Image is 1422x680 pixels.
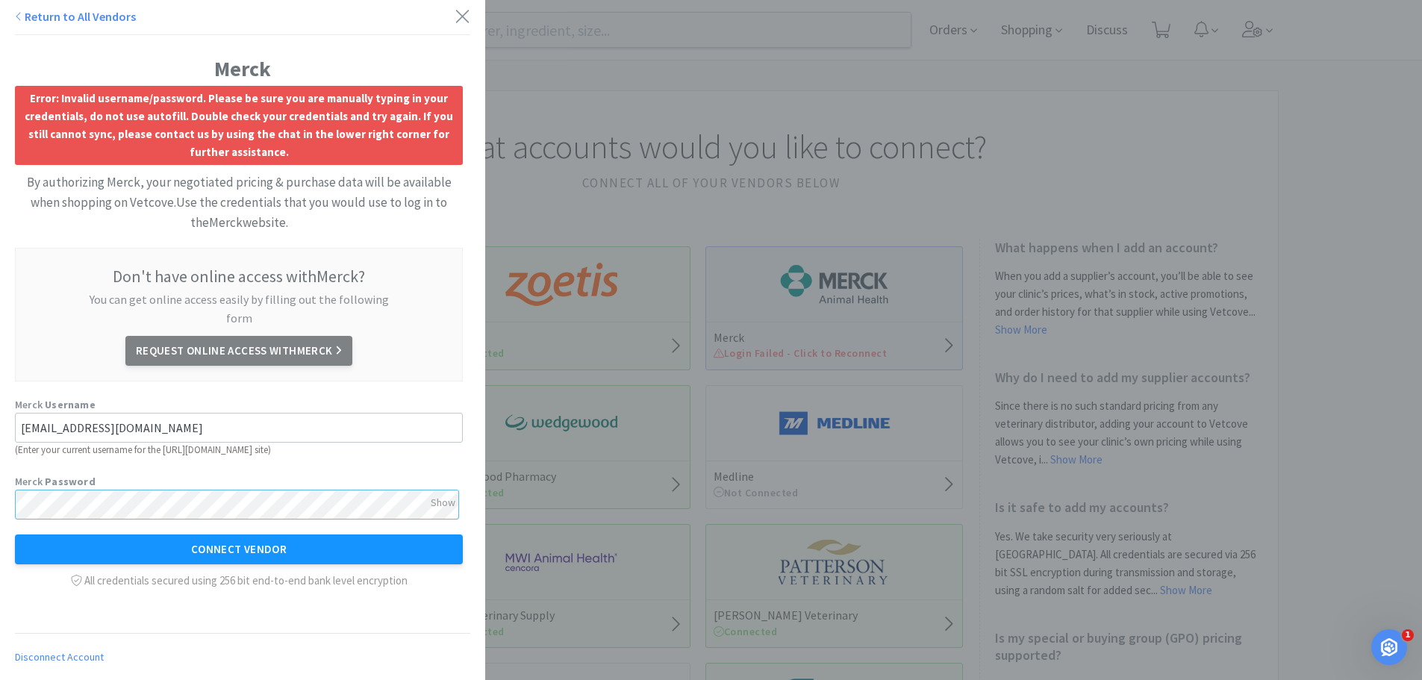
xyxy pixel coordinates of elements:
[1402,629,1414,641] span: 1
[15,534,463,564] button: Connect Vendor
[15,650,104,664] a: Disconnect Account
[15,473,96,490] label: Merck
[19,90,459,161] p: Error: Invalid username/password. Please be sure you are manually typing in your credentials, do ...
[31,263,447,290] h1: Don't have online access with Merck ?
[15,9,136,24] a: Return to All Vendors
[1371,629,1407,665] iframe: Intercom live chat
[125,336,352,366] a: Request Online Access withMerck
[176,194,447,231] span: Use the credentials that you would use to log in to the Merck website.
[15,172,463,234] h2: By authorizing Merck, your negotiated pricing & purchase data will be available when shopping on ...
[431,490,455,515] div: Show
[78,290,399,328] p: You can get online access easily by filling out the following form
[45,398,96,411] strong: Username
[15,443,463,458] p: ( Enter your current username for the [URL][DOMAIN_NAME] site )
[15,396,96,413] label: Merck
[45,475,96,488] strong: Password
[15,564,463,590] div: All credentials secured using 256 bit end-to-end bank level encryption
[15,52,470,86] h1: Merck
